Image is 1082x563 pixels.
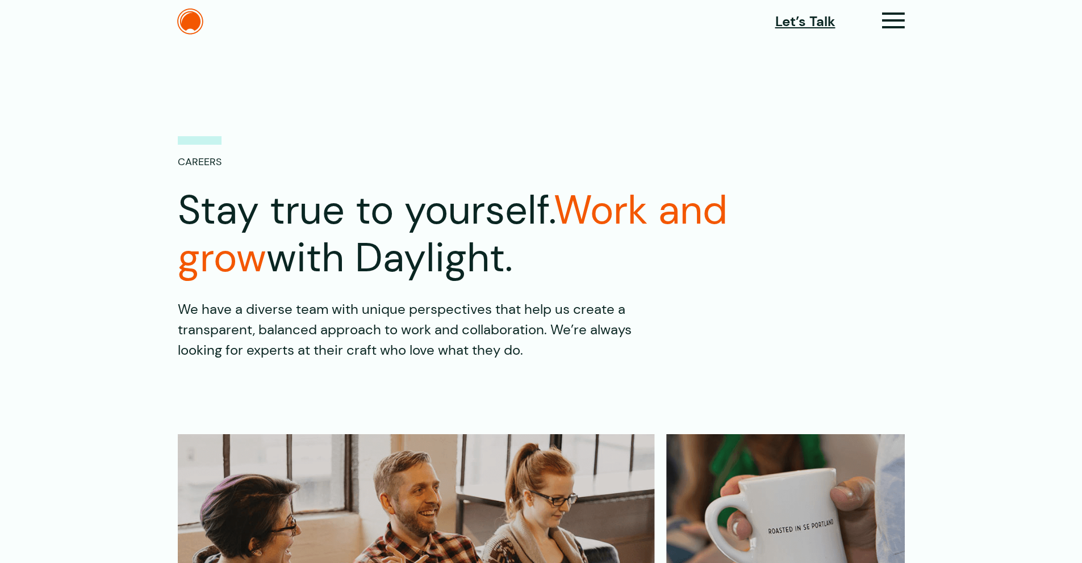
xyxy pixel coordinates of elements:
a: Let’s Talk [775,11,835,32]
span: Work and grow [178,184,728,284]
p: Careers [178,136,222,170]
p: We have a diverse team with unique perspectives that help us create a transparent, balanced appro... [178,299,676,360]
h1: Stay true to yourself. with Daylight. [178,187,825,282]
img: The Daylight Studio Logo [177,9,203,35]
